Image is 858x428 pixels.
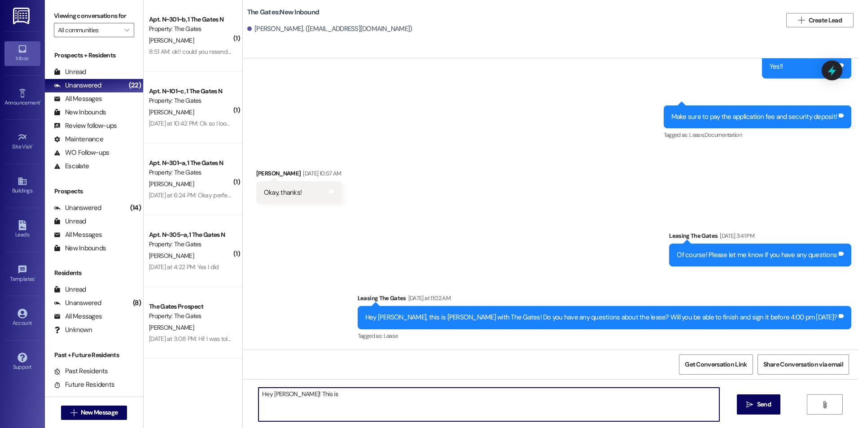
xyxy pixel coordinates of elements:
div: (8) [131,296,143,310]
span: [PERSON_NAME] [149,323,194,332]
div: Apt. N~101~c, 1 The Gates N [149,87,232,96]
div: Unread [54,285,86,294]
div: [DATE] at 6:24 PM: Okay perfect! I was able to get that signed. Thank you! [149,191,340,199]
span: Lease [384,332,398,340]
div: Apt. N~305~a, 1 The Gates N [149,230,232,240]
div: Property: The Gates [149,168,232,177]
i:  [124,26,129,34]
div: [DATE] 10:57 AM [301,169,341,178]
div: Prospects [45,187,143,196]
div: Make sure to pay the application fee and security deposit! [671,112,837,122]
div: [DATE] at 10:42 PM: Ok so I looked at the lease but never sent it through 😂 so I'll just wait unt... [149,119,549,127]
span: [PERSON_NAME] [149,252,194,260]
div: Yes!! [770,62,783,71]
a: Account [4,306,40,330]
div: New Inbounds [54,244,106,253]
div: (22) [127,79,143,92]
div: Residents [45,268,143,278]
span: Get Conversation Link [685,360,747,369]
div: Prospects + Residents [45,51,143,60]
a: Support [4,350,40,374]
i:  [798,17,805,24]
div: Review follow-ups [54,121,117,131]
div: [PERSON_NAME]. ([EMAIL_ADDRESS][DOMAIN_NAME]) [247,24,412,34]
div: All Messages [54,312,102,321]
div: Unknown [54,325,92,335]
span: [PERSON_NAME] [149,180,194,188]
a: Site Visit • [4,130,40,154]
div: Unread [54,67,86,77]
span: New Message [81,408,118,417]
div: [DATE] at 3:08 PM: Hi! I was told my security deposit check would be reprinted. Will it be availa... [149,335,555,343]
div: Leasing The Gates [669,231,851,244]
button: Send [737,394,780,415]
div: Apt. N~301~b, 1 The Gates N [149,15,232,24]
div: Tagged as: [358,329,851,342]
input: All communities [58,23,120,37]
div: (14) [128,201,143,215]
a: Leads [4,218,40,242]
div: Maintenance [54,135,103,144]
button: Get Conversation Link [679,354,753,375]
div: Property: The Gates [149,311,232,321]
div: Unread [54,217,86,226]
b: The Gates: New Inbound [247,8,319,17]
div: All Messages [54,94,102,104]
div: Future Residents [54,380,114,389]
div: Hey [PERSON_NAME], this is [PERSON_NAME] with The Gates! Do you have any questions about the leas... [365,313,837,322]
button: Create Lead [786,13,854,27]
span: Lease , [689,131,704,139]
div: [DATE] at 4:22 PM: Yes I did [149,263,219,271]
div: 8:51 AM: ok!! could you resend it to my guarantor? she hasn't gotten anything 😅 [149,48,357,56]
img: ResiDesk Logo [13,8,31,24]
div: Property: The Gates [149,24,232,34]
span: • [32,142,34,148]
div: Past + Future Residents [45,350,143,360]
span: [PERSON_NAME] [149,108,194,116]
i:  [821,401,828,408]
span: Share Conversation via email [763,360,843,369]
div: All Messages [54,230,102,240]
div: Unanswered [54,81,101,90]
label: Viewing conversations for [54,9,134,23]
textarea: Hey [PERSON_NAME]! This is [258,388,719,421]
a: Inbox [4,41,40,66]
div: Unanswered [54,298,101,308]
a: Templates • [4,262,40,286]
button: New Message [61,406,127,420]
div: Okay, thanks! [264,188,302,197]
div: Leasing The Gates [358,293,851,306]
div: Unanswered [54,203,101,213]
span: Send [757,400,771,409]
span: Documentation [705,131,742,139]
i:  [746,401,753,408]
a: Buildings [4,174,40,198]
div: Tagged as: [664,128,852,141]
i:  [70,409,77,416]
span: • [35,275,36,281]
span: Create Lead [809,16,842,25]
div: [PERSON_NAME] [256,169,341,181]
div: Past Residents [54,367,108,376]
span: • [40,98,41,105]
div: Property: The Gates [149,96,232,105]
button: Share Conversation via email [757,354,849,375]
div: [DATE] at 11:02 AM [406,293,451,303]
div: Property: The Gates [149,240,232,249]
div: Of course! Please let me know if you have any questions [677,250,837,260]
div: WO Follow-ups [54,148,109,157]
div: [DATE] 3:41 PM [718,231,754,240]
div: Apt. N~301~a, 1 The Gates N [149,158,232,168]
span: [PERSON_NAME] [149,36,194,44]
div: Escalate [54,162,89,171]
div: New Inbounds [54,108,106,117]
div: The Gates Prospect [149,302,232,311]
